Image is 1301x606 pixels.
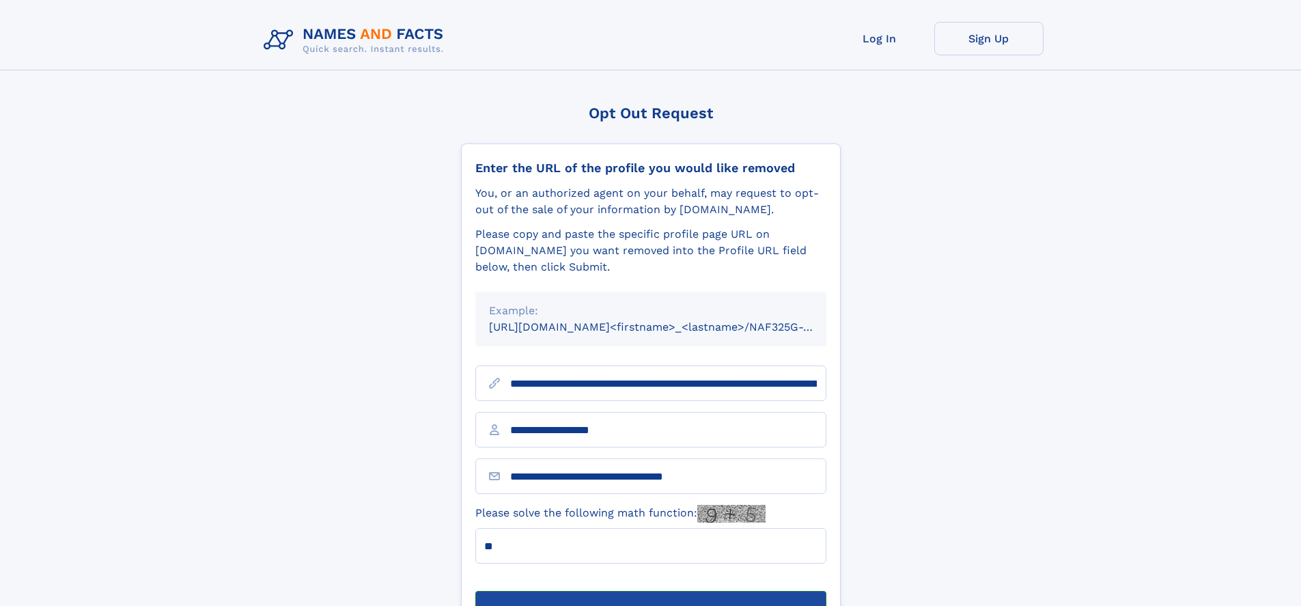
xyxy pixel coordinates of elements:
[489,303,813,319] div: Example:
[489,320,852,333] small: [URL][DOMAIN_NAME]<firstname>_<lastname>/NAF325G-xxxxxxxx
[475,185,826,218] div: You, or an authorized agent on your behalf, may request to opt-out of the sale of your informatio...
[825,22,934,55] a: Log In
[475,226,826,275] div: Please copy and paste the specific profile page URL on [DOMAIN_NAME] you want removed into the Pr...
[475,505,766,523] label: Please solve the following math function:
[934,22,1044,55] a: Sign Up
[475,161,826,176] div: Enter the URL of the profile you would like removed
[461,105,841,122] div: Opt Out Request
[258,22,455,59] img: Logo Names and Facts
